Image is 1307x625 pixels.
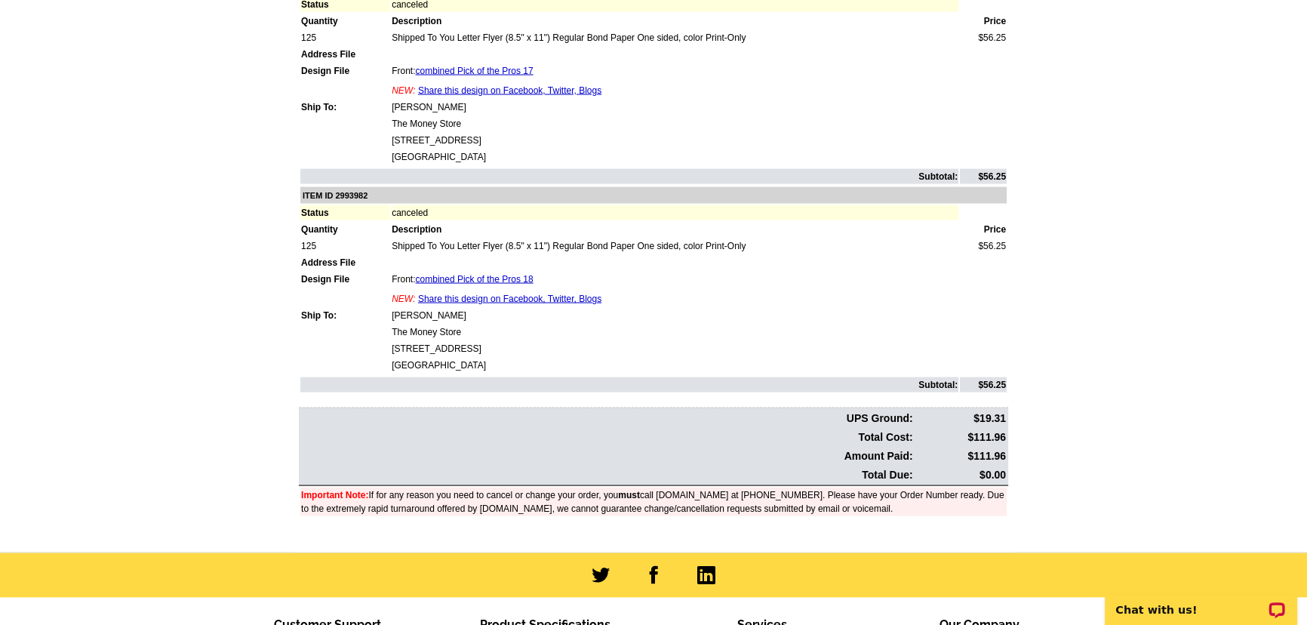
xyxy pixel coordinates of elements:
[915,466,1007,484] td: $0.00
[960,239,1007,254] td: $56.25
[300,239,389,254] td: 125
[300,429,914,446] td: Total Cost:
[1095,577,1307,625] iframe: LiveChat chat widget
[300,410,914,427] td: UPS Ground:
[391,30,958,45] td: Shipped To You Letter Flyer (8.5" x 11") Regular Bond Paper One sided, color Print-Only
[300,187,1007,205] td: ITEM ID 2993982
[391,272,958,287] td: Front:
[391,239,958,254] td: Shipped To You Letter Flyer (8.5" x 11") Regular Bond Paper One sided, color Print-Only
[960,14,1007,29] td: Price
[391,100,958,115] td: [PERSON_NAME]
[300,255,389,270] td: Address File
[960,377,1007,393] td: $56.25
[391,205,958,220] td: canceled
[392,85,415,96] span: NEW:
[391,222,958,237] td: Description
[418,85,601,96] a: Share this design on Facebook, Twitter, Blogs
[300,377,958,393] td: Subtotal:
[391,63,958,79] td: Front:
[960,222,1007,237] td: Price
[915,429,1007,446] td: $111.96
[300,448,914,465] td: Amount Paid:
[915,448,1007,465] td: $111.96
[391,116,958,131] td: The Money Store
[300,466,914,484] td: Total Due:
[300,30,389,45] td: 125
[618,490,640,500] b: must
[391,341,958,356] td: [STREET_ADDRESS]
[391,149,958,165] td: [GEOGRAPHIC_DATA]
[300,63,389,79] td: Design File
[915,410,1007,427] td: $19.31
[415,274,533,285] a: combined Pick of the Pros 18
[415,66,533,76] a: combined Pick of the Pros 17
[960,30,1007,45] td: $56.25
[300,308,389,323] td: Ship To:
[301,490,368,500] font: Important Note:
[392,294,415,304] span: NEW:
[391,14,958,29] td: Description
[300,205,389,220] td: Status
[391,325,958,340] td: The Money Store
[391,358,958,373] td: [GEOGRAPHIC_DATA]
[300,47,389,62] td: Address File
[391,133,958,148] td: [STREET_ADDRESS]
[391,308,958,323] td: [PERSON_NAME]
[418,294,601,304] a: Share this design on Facebook, Twitter, Blogs
[300,222,389,237] td: Quantity
[300,100,389,115] td: Ship To:
[300,272,389,287] td: Design File
[300,14,389,29] td: Quantity
[300,169,958,184] td: Subtotal:
[300,488,1007,516] td: If for any reason you need to cancel or change your order, you call [DOMAIN_NAME] at [PHONE_NUMBE...
[960,169,1007,184] td: $56.25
